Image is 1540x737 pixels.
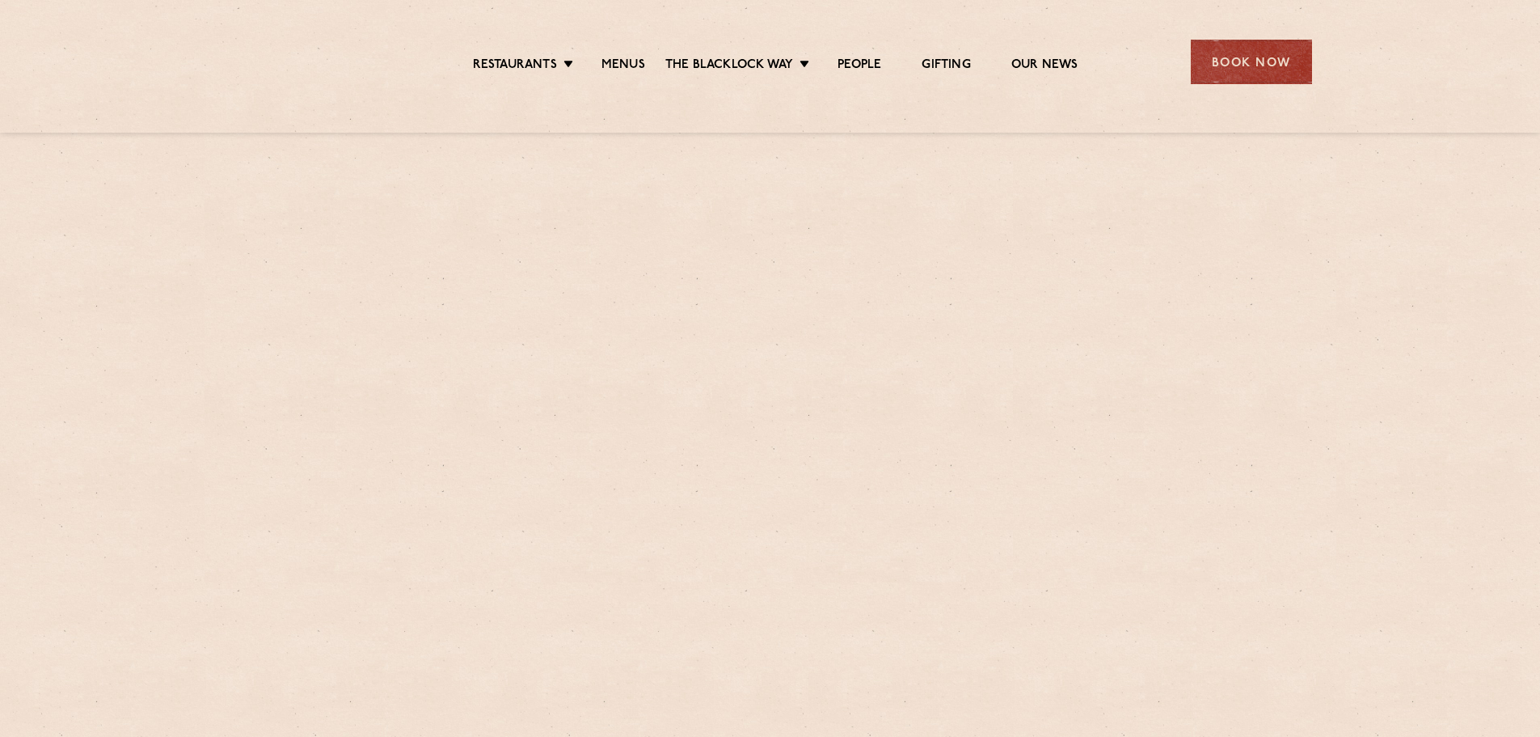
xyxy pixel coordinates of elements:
[665,57,793,75] a: The Blacklock Way
[229,15,369,108] img: svg%3E
[1191,40,1312,84] div: Book Now
[838,57,881,75] a: People
[601,57,645,75] a: Menus
[922,57,970,75] a: Gifting
[473,57,557,75] a: Restaurants
[1011,57,1078,75] a: Our News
